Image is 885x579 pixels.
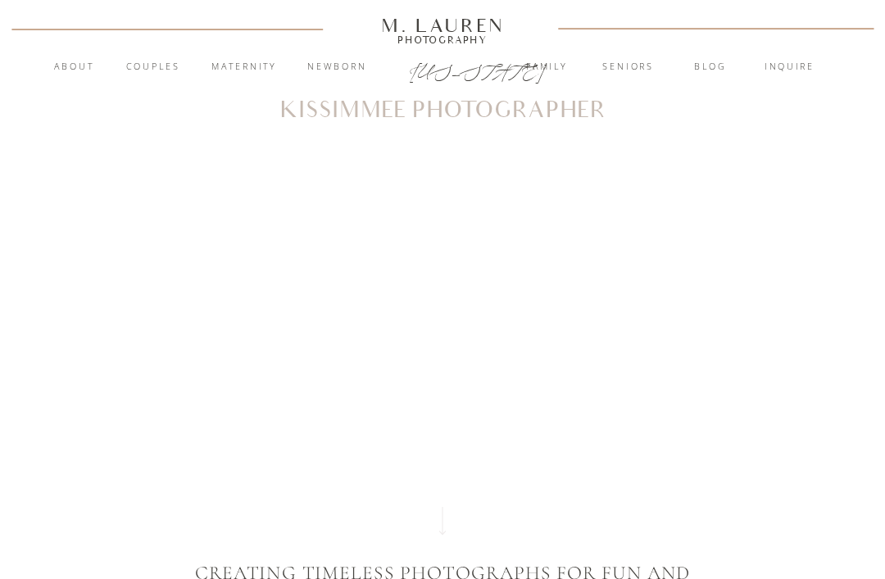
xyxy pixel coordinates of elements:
a: About [46,60,102,75]
a: Maternity [204,60,284,75]
a: Family [506,60,586,75]
a: View Gallery [393,489,493,502]
h1: Kissimmee Photographer [228,99,658,120]
a: inquire [750,60,829,75]
a: Photography [374,36,511,43]
a: Seniors [588,60,668,75]
a: M. Lauren [337,17,547,34]
a: [US_STATE] [410,61,477,79]
a: Couples [114,60,193,75]
a: Newborn [297,60,377,75]
a: blog [670,60,750,75]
